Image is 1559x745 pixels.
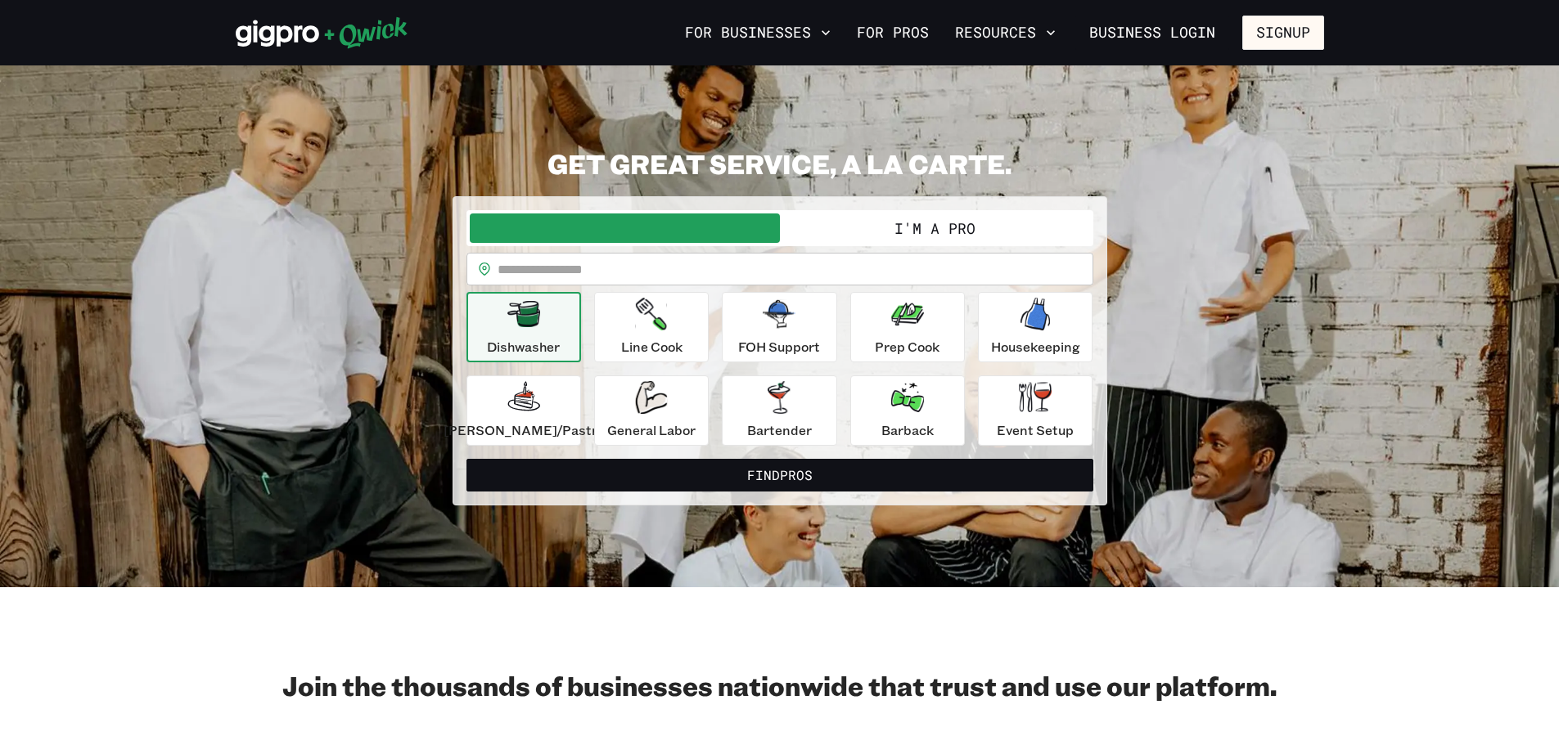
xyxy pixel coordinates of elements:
[466,375,581,446] button: [PERSON_NAME]/Pastry
[997,420,1074,440] p: Event Setup
[1242,16,1324,50] button: Signup
[594,375,709,446] button: General Labor
[466,459,1093,491] button: FindPros
[678,19,837,47] button: For Businesses
[850,292,965,362] button: Prep Cook
[1075,16,1229,50] a: Business Login
[948,19,1062,47] button: Resources
[978,292,1093,362] button: Housekeeping
[722,292,836,362] button: FOH Support
[466,292,581,362] button: Dishwasher
[453,147,1107,180] h2: GET GREAT SERVICE, A LA CARTE.
[747,420,812,440] p: Bartender
[607,420,696,440] p: General Labor
[875,337,939,357] p: Prep Cook
[470,213,780,243] button: I'm a Business
[487,337,560,357] p: Dishwasher
[738,337,820,357] p: FOH Support
[850,19,935,47] a: For Pros
[881,420,934,440] p: Barback
[722,375,836,446] button: Bartender
[978,375,1093,446] button: Event Setup
[780,213,1090,243] button: I'm a Pro
[991,337,1080,357] p: Housekeeping
[594,292,709,362] button: Line Cook
[444,420,604,440] p: [PERSON_NAME]/Pastry
[621,337,683,357] p: Line Cook
[236,669,1324,702] h2: Join the thousands of businesses nationwide that trust and use our platform.
[850,375,965,446] button: Barback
